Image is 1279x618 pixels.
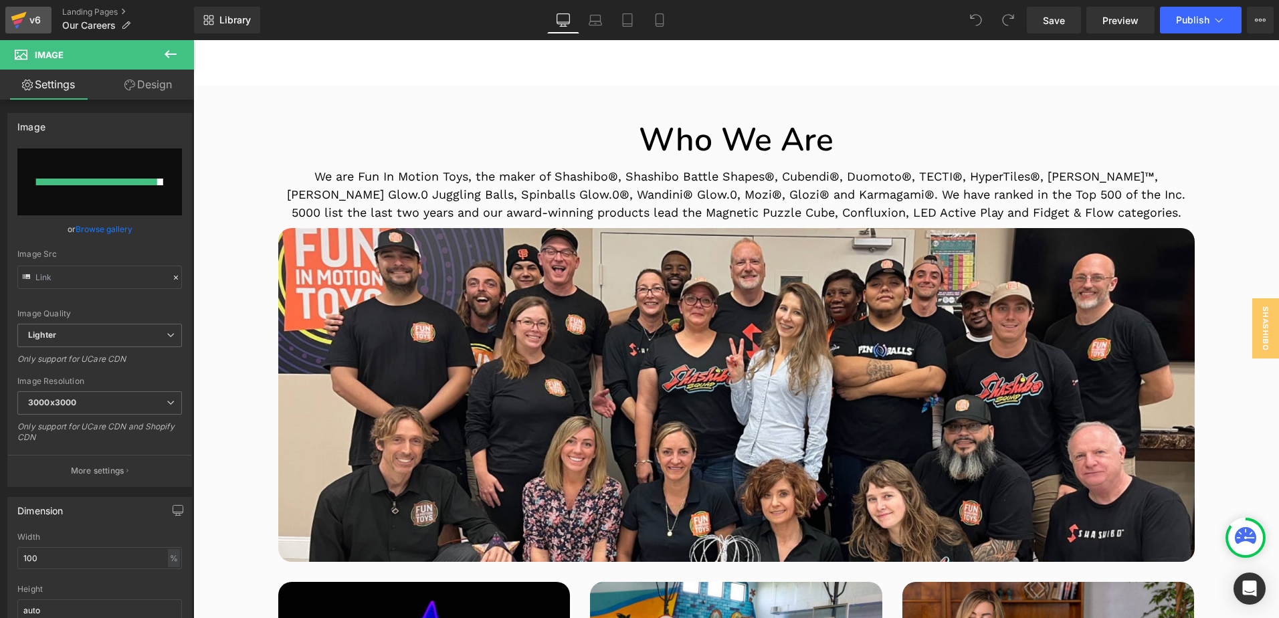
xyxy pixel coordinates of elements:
div: Width [17,532,182,542]
div: % [168,549,180,567]
button: More settings [8,455,191,486]
h2: Who We Are [85,79,1001,120]
a: Laptop [579,7,611,33]
b: Lighter [28,330,56,340]
button: Undo [963,7,989,33]
p: More settings [71,465,124,477]
button: Publish [1160,7,1242,33]
a: Mobile [644,7,676,33]
div: Image Resolution [17,377,182,386]
a: Desktop [547,7,579,33]
span: Shashibo Video [1032,258,1086,318]
div: Image [17,114,45,132]
a: Preview [1086,7,1155,33]
input: auto [17,547,182,569]
span: Library [219,14,251,26]
div: Only support for UCare CDN [17,354,182,373]
span: Publish [1176,15,1209,25]
span: Our Careers [62,20,116,31]
a: Browse gallery [76,217,132,241]
div: or [17,222,182,236]
div: Only support for UCare CDN and Shopify CDN [17,421,182,451]
span: Preview [1102,13,1139,27]
div: Dimension [17,498,64,516]
a: Tablet [611,7,644,33]
a: v6 [5,7,52,33]
a: Landing Pages [62,7,194,17]
a: Design [100,70,197,100]
div: Open Intercom Messenger [1234,573,1266,605]
span: Save [1043,13,1065,27]
input: Link [17,266,182,289]
button: More [1247,7,1274,33]
p: We are Fun In Motion Toys, the maker of Shashibo®, Shashibo Battle Shapes®, Cubendi®, Duomoto®, T... [85,127,1001,181]
a: New Library [194,7,260,33]
span: Image [35,49,64,60]
div: Image Quality [17,309,182,318]
b: 3000x3000 [28,397,76,407]
div: Image Src [17,249,182,259]
div: v6 [27,11,43,29]
div: Height [17,585,182,594]
button: Redo [995,7,1021,33]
